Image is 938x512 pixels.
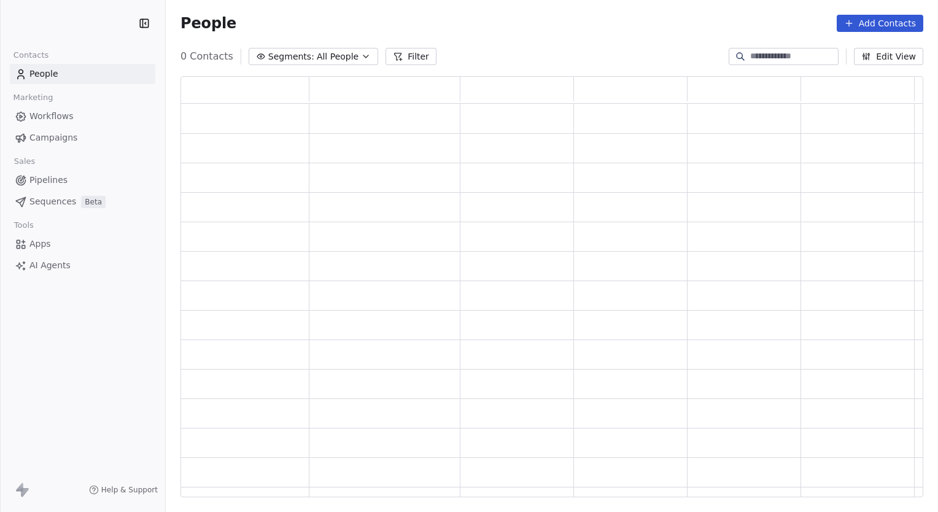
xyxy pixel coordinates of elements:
[10,192,155,212] a: SequencesBeta
[8,88,58,107] span: Marketing
[29,259,71,272] span: AI Agents
[317,50,359,63] span: All People
[8,46,54,64] span: Contacts
[854,48,923,65] button: Edit View
[101,485,158,495] span: Help & Support
[268,50,314,63] span: Segments:
[180,14,236,33] span: People
[10,255,155,276] a: AI Agents
[9,152,41,171] span: Sales
[10,128,155,148] a: Campaigns
[10,64,155,84] a: People
[837,15,923,32] button: Add Contacts
[81,196,106,208] span: Beta
[29,238,51,250] span: Apps
[29,68,58,80] span: People
[29,110,74,123] span: Workflows
[29,195,76,208] span: Sequences
[29,131,77,144] span: Campaigns
[10,106,155,126] a: Workflows
[180,49,233,64] span: 0 Contacts
[386,48,436,65] button: Filter
[10,170,155,190] a: Pipelines
[9,216,39,235] span: Tools
[29,174,68,187] span: Pipelines
[10,234,155,254] a: Apps
[89,485,158,495] a: Help & Support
